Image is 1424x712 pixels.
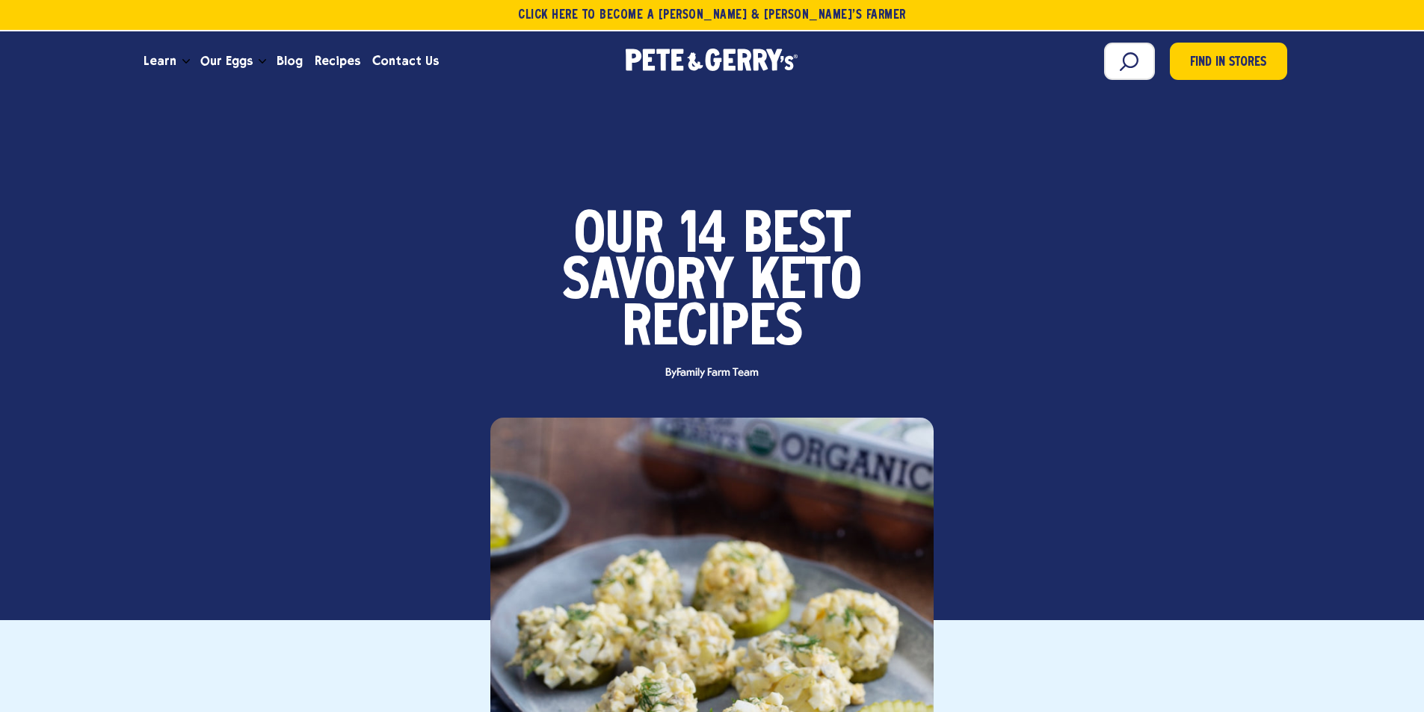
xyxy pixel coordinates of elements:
span: Find in Stores [1190,53,1266,73]
span: Our [574,214,664,260]
a: Recipes [309,41,366,81]
span: Family Farm Team [676,367,758,379]
span: By [658,368,765,379]
span: Savory [562,260,734,306]
span: 14 [680,214,727,260]
button: Open the dropdown menu for Our Eggs [259,59,266,64]
input: Search [1104,43,1155,80]
button: Open the dropdown menu for Learn [182,59,190,64]
span: Learn [144,52,176,70]
a: Our Eggs [194,41,259,81]
span: Keto [750,260,862,306]
span: Recipes [622,306,803,353]
span: Contact Us [372,52,439,70]
a: Contact Us [366,41,445,81]
span: Best [743,214,851,260]
span: Our Eggs [200,52,253,70]
a: Learn [138,41,182,81]
a: Find in Stores [1170,43,1287,80]
a: Blog [271,41,309,81]
span: Recipes [315,52,360,70]
span: Blog [277,52,303,70]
